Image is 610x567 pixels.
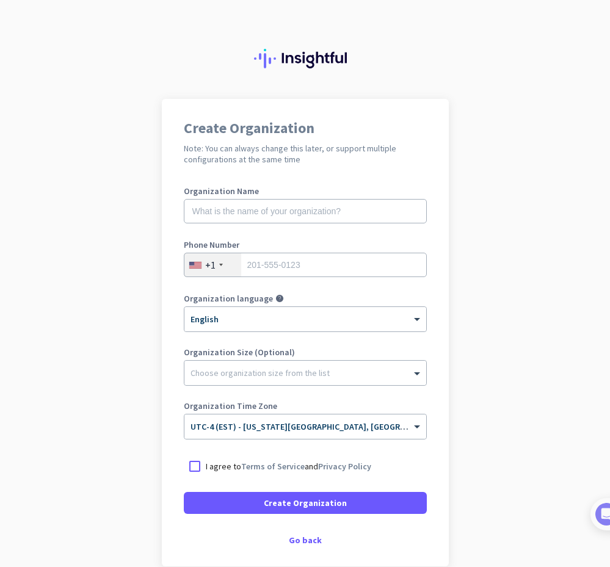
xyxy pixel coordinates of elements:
[184,143,427,165] h2: Note: You can always change this later, or support multiple configurations at the same time
[264,497,347,509] span: Create Organization
[254,49,357,68] img: Insightful
[205,259,216,271] div: +1
[241,461,305,472] a: Terms of Service
[206,460,371,472] p: I agree to and
[184,402,427,410] label: Organization Time Zone
[184,536,427,544] div: Go back
[184,253,427,277] input: 201-555-0123
[184,492,427,514] button: Create Organization
[184,240,427,249] label: Phone Number
[184,187,427,195] label: Organization Name
[184,348,427,356] label: Organization Size (Optional)
[318,461,371,472] a: Privacy Policy
[184,121,427,135] h1: Create Organization
[184,199,427,223] input: What is the name of your organization?
[275,294,284,303] i: help
[184,294,273,303] label: Organization language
